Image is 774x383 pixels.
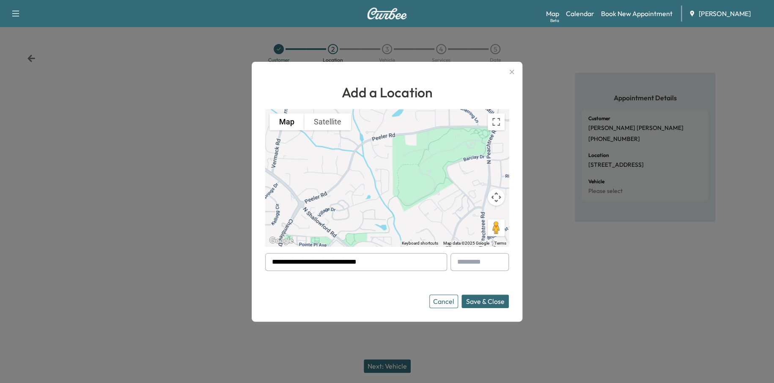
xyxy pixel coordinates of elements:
a: Open this area in Google Maps (opens a new window) [267,235,295,246]
img: Curbee Logo [367,8,407,19]
h1: Add a Location [265,82,509,102]
img: Google [267,235,295,246]
a: Terms (opens in new tab) [494,241,506,245]
button: Drag Pegman onto the map to open Street View [488,219,505,236]
button: Cancel [429,295,458,308]
a: Calendar [566,8,594,19]
div: Beta [550,17,559,24]
span: [PERSON_NAME] [699,8,751,19]
button: Keyboard shortcuts [402,240,438,246]
a: MapBeta [546,8,559,19]
button: Show street map [269,113,304,130]
button: Toggle fullscreen view [488,113,505,130]
button: Save & Close [461,295,509,308]
span: Map data ©2025 Google [443,241,489,245]
a: Book New Appointment [601,8,672,19]
button: Map camera controls [488,189,505,206]
button: Show satellite imagery [304,113,351,130]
